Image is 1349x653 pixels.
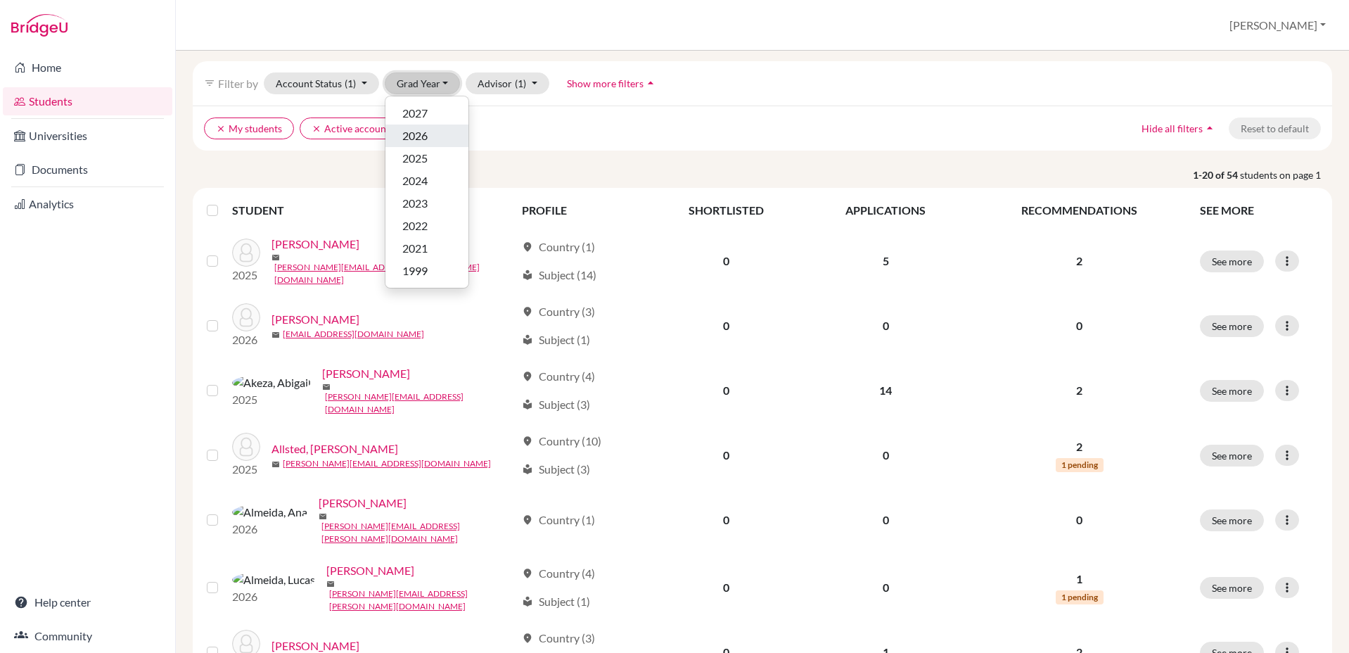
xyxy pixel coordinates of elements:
a: Students [3,87,172,115]
button: Reset to default [1229,118,1321,139]
th: APPLICATIONS [804,194,968,227]
button: Advisor(1) [466,72,549,94]
button: See more [1200,315,1264,337]
span: students on page 1 [1240,167,1332,182]
span: (1) [345,77,356,89]
span: local_library [522,334,533,345]
button: See more [1200,251,1264,272]
td: 0 [804,424,968,486]
button: 2024 [385,170,468,192]
div: Country (4) [522,565,595,582]
div: Subject (1) [522,593,590,610]
td: 0 [804,295,968,357]
span: location_on [522,371,533,382]
img: Agulto, Bianca [232,303,260,331]
a: Home [3,53,172,82]
img: Akeza, Abigail [232,374,311,391]
div: Country (4) [522,368,595,385]
i: arrow_drop_up [1203,121,1217,135]
span: 2022 [402,217,428,234]
p: 2 [976,253,1183,270]
button: See more [1200,577,1264,599]
td: 0 [648,295,804,357]
a: [PERSON_NAME] [271,236,359,253]
span: local_library [522,596,533,607]
span: mail [326,580,335,588]
p: 2 [976,382,1183,399]
a: Analytics [3,190,172,218]
span: location_on [522,241,533,253]
a: [PERSON_NAME] [271,311,359,328]
span: 1999 [402,262,428,279]
i: clear [216,124,226,134]
button: See more [1200,445,1264,467]
span: location_on [522,436,533,447]
p: 2025 [232,461,260,478]
p: 2 [976,438,1183,455]
td: 0 [648,227,804,295]
div: Country (3) [522,630,595,647]
a: [PERSON_NAME][EMAIL_ADDRESS][DOMAIN_NAME] [283,457,491,470]
td: 0 [648,357,804,424]
td: 5 [804,227,968,295]
button: Grad Year [385,72,461,94]
i: clear [312,124,321,134]
a: [PERSON_NAME][EMAIL_ADDRESS][DOMAIN_NAME] [325,391,516,416]
span: (1) [515,77,526,89]
button: Show more filtersarrow_drop_up [555,72,670,94]
span: 2027 [402,105,428,122]
span: location_on [522,514,533,526]
span: 2025 [402,150,428,167]
span: Show more filters [567,77,644,89]
span: local_library [522,399,533,410]
span: 1 pending [1056,590,1104,604]
i: filter_list [204,77,215,89]
th: RECOMMENDATIONS [967,194,1191,227]
span: Hide all filters [1142,122,1203,134]
img: Almeida, Lucas [232,571,315,588]
i: arrow_drop_up [644,76,658,90]
img: Allsted, Amalie Frette [232,433,260,461]
a: [PERSON_NAME][EMAIL_ADDRESS][PERSON_NAME][DOMAIN_NAME] [329,588,516,613]
a: Help center [3,588,172,616]
div: Country (1) [522,239,595,255]
p: 2026 [232,521,307,538]
a: [PERSON_NAME][EMAIL_ADDRESS][PERSON_NAME][DOMAIN_NAME] [321,520,516,545]
button: 2022 [385,215,468,237]
p: 2026 [232,588,315,605]
button: 2025 [385,147,468,170]
td: 0 [648,486,804,554]
img: Bridge-U [11,14,68,37]
a: [PERSON_NAME] [319,495,407,512]
span: 2024 [402,172,428,189]
span: local_library [522,270,533,281]
a: Community [3,622,172,650]
div: Subject (14) [522,267,596,284]
a: Documents [3,156,172,184]
a: Allsted, [PERSON_NAME] [271,440,398,457]
div: Country (1) [522,512,595,528]
a: [PERSON_NAME] [322,365,410,382]
span: Filter by [218,77,258,90]
button: See more [1200,509,1264,531]
p: 2026 [232,331,260,348]
a: [EMAIL_ADDRESS][DOMAIN_NAME] [283,328,424,341]
p: 0 [976,317,1183,334]
button: 2023 [385,192,468,215]
a: Universities [3,122,172,150]
a: [PERSON_NAME] [326,562,414,579]
td: 0 [804,554,968,621]
span: mail [271,253,280,262]
div: Country (10) [522,433,601,450]
p: 2025 [232,391,311,408]
span: 1 pending [1056,458,1104,472]
th: STUDENT [232,194,513,227]
button: 2027 [385,102,468,125]
div: Subject (3) [522,461,590,478]
td: 14 [804,357,968,424]
td: 0 [648,554,804,621]
span: local_library [522,464,533,475]
button: 2026 [385,125,468,147]
th: SHORTLISTED [648,194,804,227]
button: See more [1200,380,1264,402]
